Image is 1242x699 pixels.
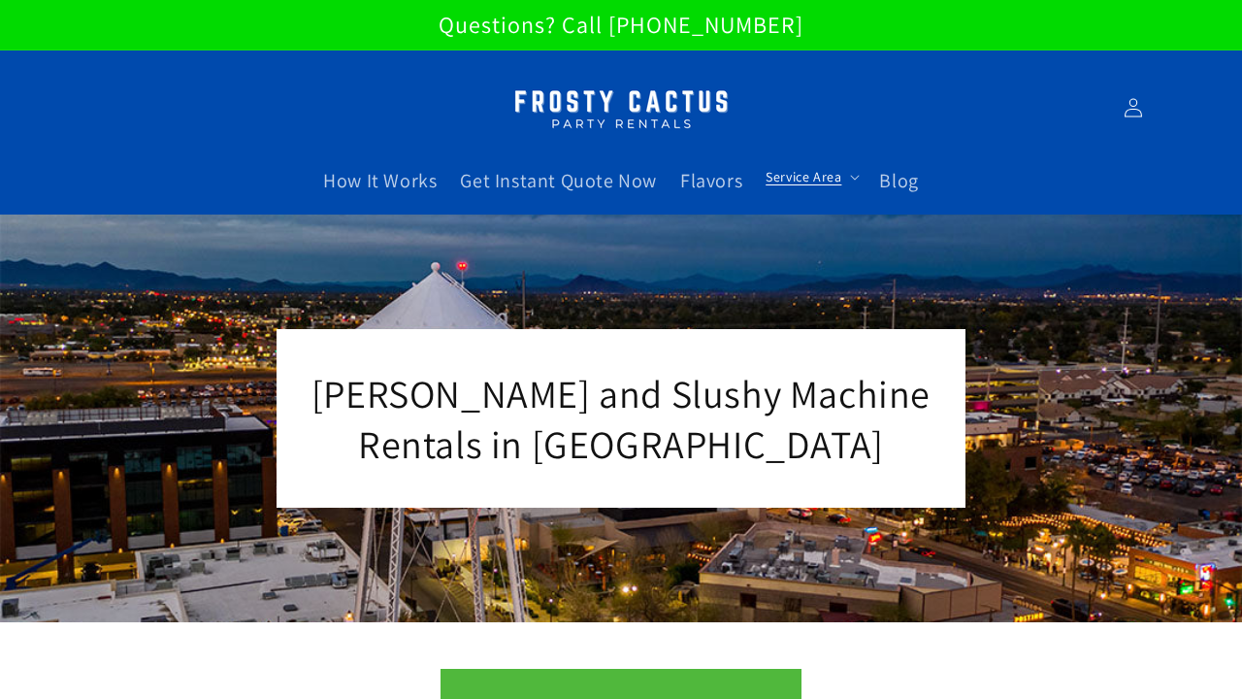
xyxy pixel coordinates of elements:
[448,156,669,205] a: Get Instant Quote Now
[766,168,841,185] span: Service Area
[669,156,754,205] a: Flavors
[311,156,448,205] a: How It Works
[460,168,657,193] span: Get Instant Quote Now
[311,368,931,469] span: [PERSON_NAME] and Slushy Machine Rentals in [GEOGRAPHIC_DATA]
[323,168,437,193] span: How It Works
[867,156,930,205] a: Blog
[879,168,918,193] span: Blog
[754,156,867,197] summary: Service Area
[500,78,742,139] img: Margarita Machine Rental in Scottsdale, Phoenix, Tempe, Chandler, Gilbert, Mesa and Maricopa
[680,168,742,193] span: Flavors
